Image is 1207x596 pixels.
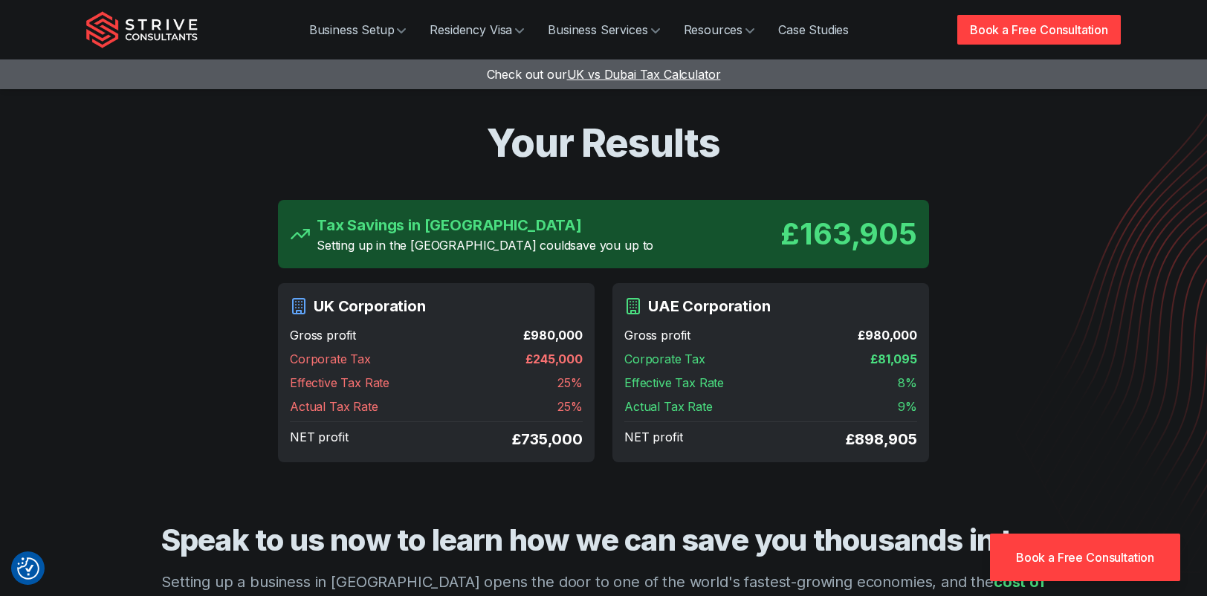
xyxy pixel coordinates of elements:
[672,15,767,45] a: Resources
[512,428,583,450] span: £ 735,000
[624,428,682,450] span: NET profit
[624,350,705,368] span: Corporate Tax
[557,398,583,415] span: 25 %
[624,398,713,415] span: Actual Tax Rate
[146,119,1061,167] h1: Your Results
[624,326,690,344] span: Gross profit
[317,214,653,236] h3: Tax Savings in [GEOGRAPHIC_DATA]
[317,236,653,254] p: Setting up in the [GEOGRAPHIC_DATA] could save you up to
[624,374,724,392] span: Effective Tax Rate
[418,15,536,45] a: Residency Visa
[290,398,378,415] span: Actual Tax Rate
[290,374,389,392] span: Effective Tax Rate
[290,428,348,450] span: NET profit
[146,522,1061,559] h2: Speak to us now to learn how we can save you thousands in tax
[567,67,721,82] span: UK vs Dubai Tax Calculator
[858,326,917,344] span: £ 980,000
[898,398,917,415] span: 9 %
[557,374,583,392] span: 25 %
[870,350,917,368] span: £ 81,095
[766,15,861,45] a: Case Studies
[846,428,917,450] span: £ 898,905
[290,350,371,368] span: Corporate Tax
[17,557,39,580] img: Revisit consent button
[536,15,671,45] a: Business Services
[957,15,1121,45] a: Book a Free Consultation
[525,350,583,368] span: £ 245,000
[17,557,39,580] button: Consent Preferences
[990,534,1180,581] a: Book a Free Consultation
[86,11,198,48] img: Strive Consultants
[487,67,721,82] a: Check out ourUK vs Dubai Tax Calculator
[780,212,917,256] div: £ 163,905
[314,295,426,317] h3: UK Corporation
[297,15,418,45] a: Business Setup
[290,326,356,344] span: Gross profit
[523,326,583,344] span: £ 980,000
[898,374,917,392] span: 8 %
[648,295,771,317] h3: UAE Corporation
